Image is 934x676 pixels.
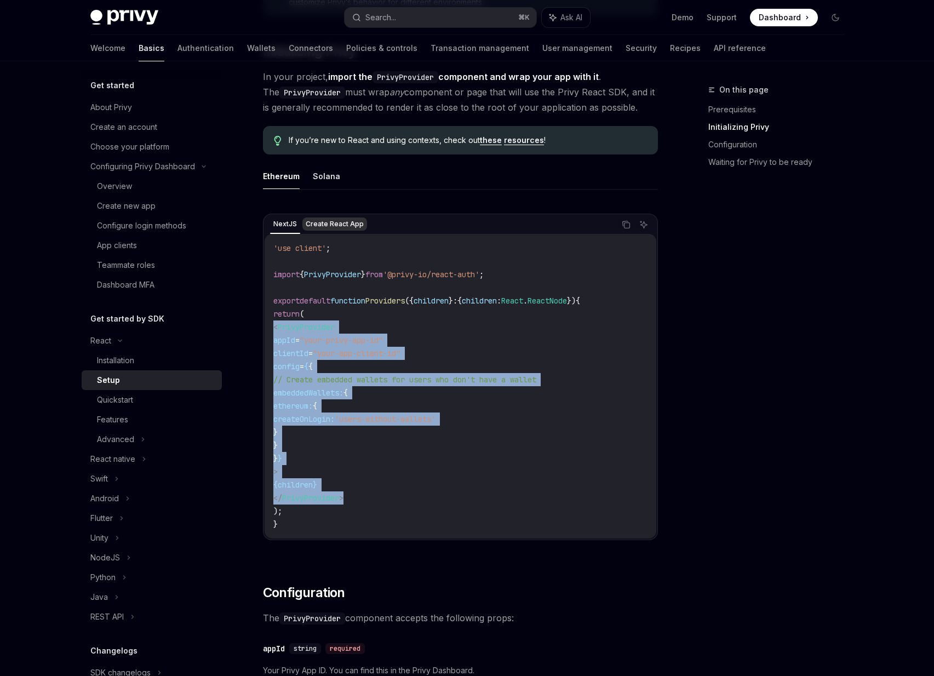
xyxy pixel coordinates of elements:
[90,644,137,657] h5: Changelogs
[270,217,300,231] div: NextJS
[708,136,853,153] a: Configuration
[82,255,222,275] a: Teammate roles
[326,243,330,253] span: ;
[278,480,313,490] span: children
[82,236,222,255] a: App clients
[708,118,853,136] a: Initializing Privy
[90,551,120,564] div: NodeJS
[295,335,300,345] span: =
[90,571,116,584] div: Python
[313,480,317,490] span: }
[567,296,576,306] span: })
[273,519,278,529] span: }
[300,335,383,345] span: "your-privy-app-id"
[365,296,405,306] span: Providers
[279,87,345,99] code: PrivyProvider
[263,69,658,115] span: In your project, . The must wrap component or page that will use the Privy React SDK, and it is g...
[300,309,304,319] span: (
[139,35,164,61] a: Basics
[289,135,646,146] span: If you’re new to React and using contexts, check out !
[82,137,222,157] a: Choose your platform
[273,454,278,463] span: }
[449,296,453,306] span: }
[328,71,599,82] strong: import the component and wrap your app with it
[479,270,484,279] span: ;
[279,612,345,625] code: PrivyProvider
[289,35,333,61] a: Connectors
[82,351,222,370] a: Installation
[373,71,438,83] code: PrivyProvider
[480,135,502,145] a: these
[82,275,222,295] a: Dashboard MFA
[263,610,658,626] span: The component accepts the following props:
[90,591,108,604] div: Java
[97,259,155,272] div: Teammate roles
[542,35,612,61] a: User management
[339,493,343,503] span: >
[90,472,108,485] div: Swift
[90,35,125,61] a: Welcome
[330,296,365,306] span: function
[273,506,282,516] span: );
[405,296,414,306] span: ({
[346,35,417,61] a: Policies & controls
[313,401,317,411] span: {
[273,270,300,279] span: import
[97,180,132,193] div: Overview
[542,8,590,27] button: Ask AI
[82,370,222,390] a: Setup
[518,13,530,22] span: ⌘ K
[431,35,529,61] a: Transaction management
[273,296,300,306] span: export
[263,584,345,601] span: Configuration
[750,9,818,26] a: Dashboard
[759,12,801,23] span: Dashboard
[82,196,222,216] a: Create new app
[708,101,853,118] a: Prerequisites
[273,335,295,345] span: appId
[273,243,326,253] span: 'use client'
[97,393,133,406] div: Quickstart
[361,270,365,279] span: }
[365,270,383,279] span: from
[177,35,234,61] a: Authentication
[670,35,701,61] a: Recipes
[97,199,156,213] div: Create new app
[273,440,278,450] span: }
[308,362,313,371] span: {
[389,87,404,98] em: any
[365,11,396,24] div: Search...
[294,644,317,653] span: string
[273,322,278,332] span: <
[719,83,769,96] span: On this page
[708,153,853,171] a: Waiting for Privy to be ready
[90,121,157,134] div: Create an account
[504,135,544,145] a: resources
[82,390,222,410] a: Quickstart
[273,493,282,503] span: </
[90,512,113,525] div: Flutter
[278,322,335,332] span: PrivyProvider
[82,410,222,429] a: Features
[300,270,304,279] span: {
[528,296,567,306] span: ReactNode
[523,296,528,306] span: .
[560,12,582,23] span: Ask AI
[97,219,186,232] div: Configure login methods
[300,362,304,371] span: =
[247,35,276,61] a: Wallets
[273,362,300,371] span: config
[308,348,313,358] span: =
[453,296,457,306] span: :
[672,12,694,23] a: Demo
[97,239,137,252] div: App clients
[302,217,367,231] div: Create React App
[97,413,128,426] div: Features
[273,309,300,319] span: return
[304,270,361,279] span: PrivyProvider
[707,12,737,23] a: Support
[619,217,633,232] button: Copy the contents from the code block
[90,610,124,623] div: REST API
[90,10,158,25] img: dark logo
[97,433,134,446] div: Advanced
